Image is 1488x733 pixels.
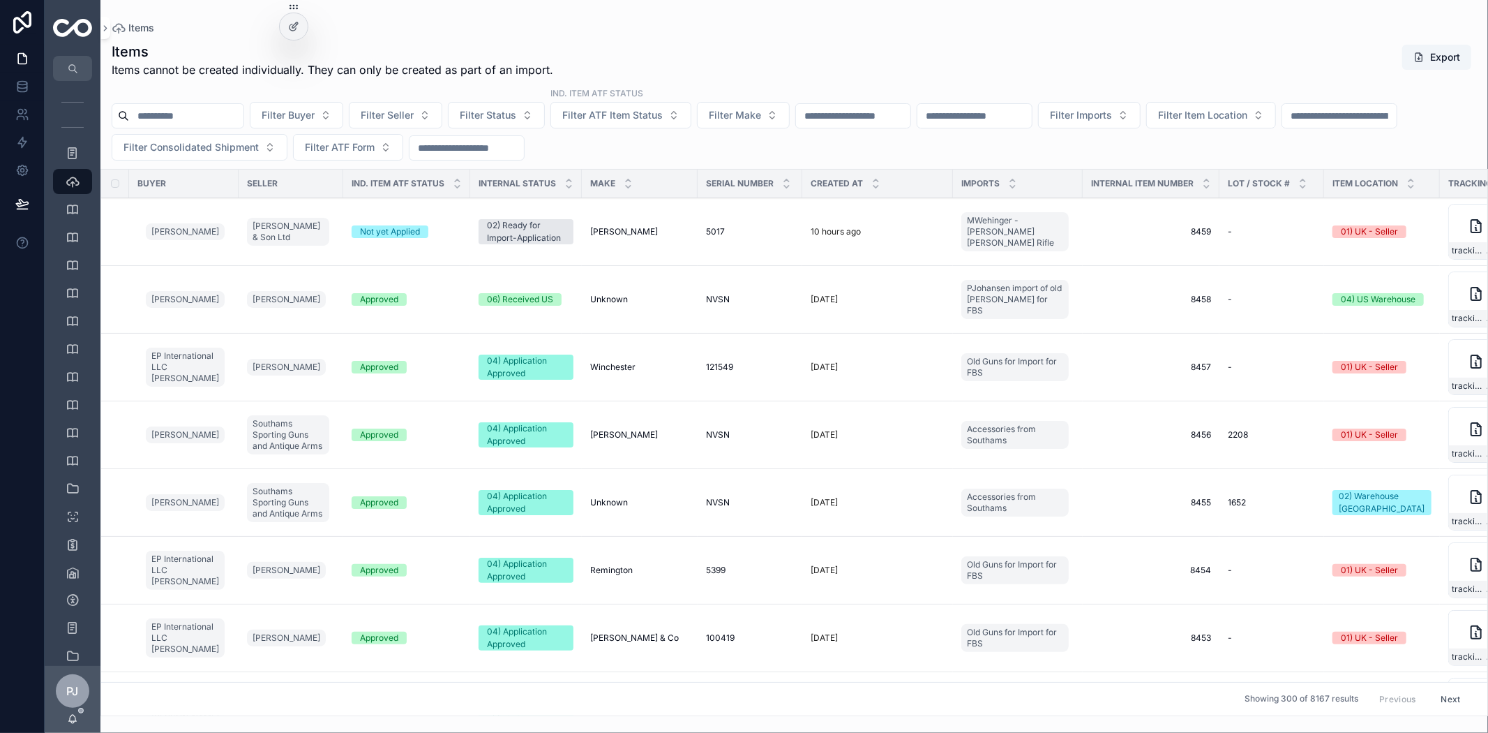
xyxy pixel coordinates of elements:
[1332,225,1431,238] a: 01) UK - Seller
[1245,694,1358,705] span: Showing 300 of 8167 results
[811,178,863,189] span: Created at
[1341,293,1415,306] div: 04) US Warehouse
[253,418,324,452] span: Southams Sporting Guns and Antique Arms
[487,219,565,244] div: 02) Ready for Import-Application
[1228,226,1316,237] a: -
[479,178,556,189] span: Internal Status
[479,625,573,651] a: 04) Application Approved
[811,565,838,576] p: [DATE]
[253,565,320,576] span: [PERSON_NAME]
[706,632,735,644] span: 100419
[590,497,689,508] a: Unknown
[811,429,945,440] a: [DATE]
[706,429,730,440] span: NVSN
[967,283,1063,316] span: PJohansen import of old [PERSON_NAME] for FBS
[590,565,689,576] a: Remington
[709,108,761,122] span: Filter Make
[697,102,790,128] button: Select Button
[460,108,516,122] span: Filter Status
[961,209,1074,254] a: MWehinger - [PERSON_NAME] [PERSON_NAME] Rifle
[1402,45,1471,70] button: Export
[360,429,398,441] div: Approved
[112,42,553,61] h1: Items
[811,497,945,508] a: [DATE]
[1228,497,1246,508] span: 1652
[1332,361,1431,373] a: 01) UK - Seller
[811,632,945,644] a: [DATE]
[352,293,462,306] a: Approved
[1228,178,1290,189] span: Lot / Stock #
[961,178,1000,189] span: Imports
[146,491,230,514] a: [PERSON_NAME]
[352,429,462,441] a: Approved
[1332,429,1431,441] a: 01) UK - Seller
[967,559,1063,582] span: Old Guns for Import for FBS
[961,489,1069,517] a: Accessories from Southams
[1091,294,1211,305] span: 8458
[1228,497,1316,508] a: 1652
[247,356,335,378] a: [PERSON_NAME]
[811,294,838,305] p: [DATE]
[151,350,219,384] span: EP International LLC [PERSON_NAME]
[590,294,628,305] span: Unknown
[706,178,774,189] span: Serial Number
[961,280,1069,319] a: PJohansen import of old [PERSON_NAME] for FBS
[961,212,1069,251] a: MWehinger - [PERSON_NAME] [PERSON_NAME] Rifle
[247,562,326,579] a: [PERSON_NAME]
[1452,313,1486,324] span: tracking_label
[360,361,398,373] div: Approved
[247,480,335,525] a: Southams Sporting Guns and Antique Arms
[1332,490,1431,515] a: 02) Warehouse [GEOGRAPHIC_DATA]
[487,490,565,515] div: 04) Application Approved
[967,215,1063,249] span: MWehinger - [PERSON_NAME] [PERSON_NAME] Rifle
[253,362,320,373] span: [PERSON_NAME]
[1091,632,1211,644] a: 8453
[1091,565,1211,576] span: 8454
[479,490,573,515] a: 04) Application Approved
[247,288,335,311] a: [PERSON_NAME]
[706,294,794,305] a: NVSN
[247,291,326,308] a: [PERSON_NAME]
[487,558,565,583] div: 04) Application Approved
[1091,429,1211,440] a: 8456
[146,616,230,660] a: EP International LLC [PERSON_NAME]
[247,627,335,649] a: [PERSON_NAME]
[352,496,462,509] a: Approved
[961,421,1069,449] a: Accessories from Southams
[360,564,398,577] div: Approved
[479,558,573,583] a: 04) Application Approved
[1091,362,1211,373] a: 8457
[112,61,553,78] span: Items cannot be created individually. They can only be created as part of an import.
[123,140,259,154] span: Filter Consolidated Shipment
[352,225,462,238] a: Not yet Applied
[146,427,225,443] a: [PERSON_NAME]
[247,413,335,457] a: Southams Sporting Guns and Antique Arms
[961,486,1074,519] a: Accessories from Southams
[1038,102,1141,128] button: Select Button
[967,424,1063,446] span: Accessories from Southams
[1452,245,1486,256] span: tracking_label
[1341,361,1398,373] div: 01) UK - Seller
[811,226,945,237] a: 10 hours ago
[1146,102,1276,128] button: Select Button
[1228,429,1316,440] a: 2208
[1091,497,1211,508] span: 8455
[146,348,225,387] a: EP International LLC [PERSON_NAME]
[1452,380,1486,392] span: tracking_label
[146,288,230,311] a: [PERSON_NAME]
[1332,564,1431,577] a: 01) UK - Seller
[479,219,573,244] a: 02) Ready for Import-Application
[247,359,326,376] a: [PERSON_NAME]
[1228,294,1316,305] a: -
[146,548,230,593] a: EP International LLC [PERSON_NAME]
[1332,632,1431,644] a: 01) UK - Seller
[811,565,945,576] a: [DATE]
[479,293,573,306] a: 06) Received US
[247,483,329,522] a: Southams Sporting Guns and Antique Arms
[253,486,324,519] span: Southams Sporting Guns and Antique Arms
[448,102,545,128] button: Select Button
[1050,108,1112,122] span: Filter Imports
[811,632,838,644] p: [DATE]
[550,87,643,99] label: ind. Item ATF Status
